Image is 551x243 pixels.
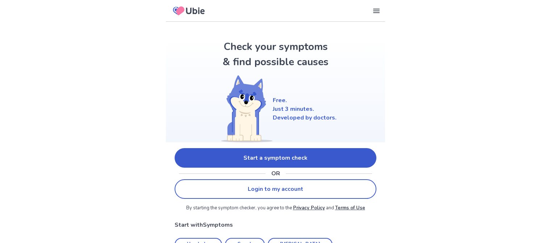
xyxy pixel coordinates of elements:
[293,205,325,211] a: Privacy Policy
[273,105,337,113] p: Just 3 minutes.
[273,96,337,105] p: Free.
[215,75,273,142] img: Shiba (Welcome)
[175,221,376,229] p: Start with Symptoms
[175,205,376,212] p: By starting the symptom checker, you agree to the and
[335,205,365,211] a: Terms of Use
[175,148,376,168] a: Start a symptom check
[175,179,376,199] a: Login to my account
[273,113,337,122] p: Developed by doctors.
[271,169,280,178] p: OR
[221,39,330,70] h1: Check your symptoms & find possible causes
